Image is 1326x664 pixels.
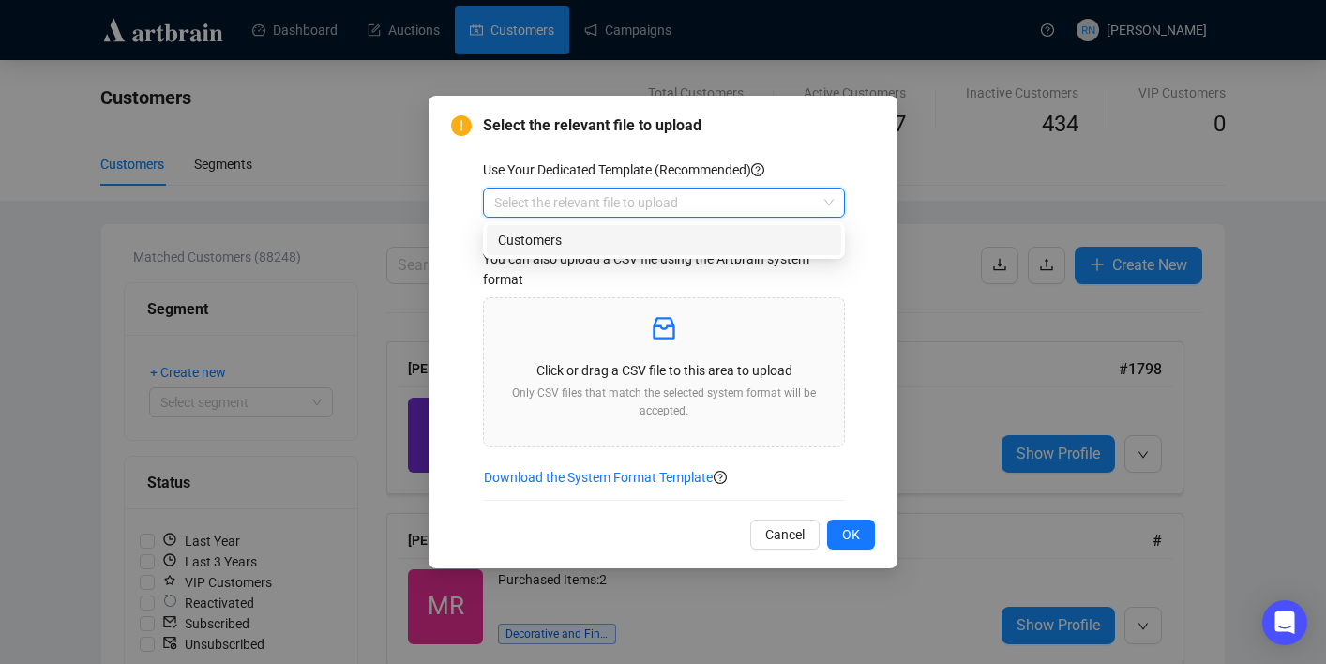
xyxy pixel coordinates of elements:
[487,225,841,255] div: Customers
[451,115,472,136] span: exclamation-circle
[499,360,829,381] p: Click or drag a CSV file to this area to upload
[649,313,679,343] span: inbox
[714,471,727,484] span: question-circle
[750,520,820,550] button: Cancel
[751,163,764,176] span: question-circle
[1262,600,1307,645] div: Open Intercom Messenger
[499,385,829,420] p: Only CSV files that match the selected system format will be accepted.
[484,467,713,488] span: Download the System Format Template
[842,524,860,545] span: OK
[484,298,844,446] span: inboxClick or drag a CSV file to this area to uploadOnly CSV files that match the selected system...
[483,114,875,137] span: Select the relevant file to upload
[827,520,875,550] button: OK
[498,230,830,250] div: Customers
[483,159,845,180] div: Use Your Dedicated Template (Recommended)
[483,462,714,492] button: Download the System Format Template
[483,249,845,290] div: You can also upload a CSV file using the Artbrain system format
[765,524,805,545] span: Cancel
